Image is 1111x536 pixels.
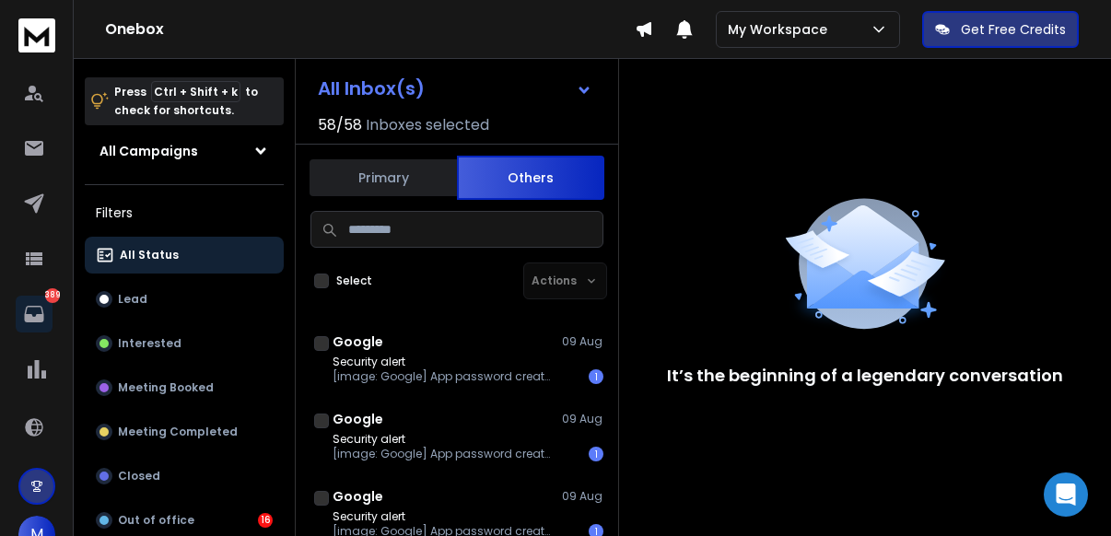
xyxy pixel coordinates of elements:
a: 389 [16,296,53,332]
div: 1 [589,369,603,384]
button: Interested [85,325,284,362]
button: All Inbox(s) [303,70,607,107]
p: 09 Aug [562,412,603,426]
label: Select [336,274,372,288]
p: Lead [118,292,147,307]
p: All Status [120,248,179,262]
p: Security alert [333,432,554,447]
p: 09 Aug [562,334,603,349]
button: Get Free Credits [922,11,1079,48]
h1: Google [333,487,383,506]
p: Meeting Completed [118,425,238,439]
p: Interested [118,336,181,351]
button: All Status [85,237,284,274]
p: Out of office [118,513,194,528]
p: 389 [45,288,60,303]
h3: Filters [85,200,284,226]
h1: Onebox [105,18,635,41]
p: Security alert [333,509,554,524]
span: Ctrl + Shift + k [151,81,240,102]
div: 1 [589,447,603,461]
button: All Campaigns [85,133,284,169]
p: It’s the beginning of a legendary conversation [667,363,1063,389]
p: [image: Google] App password created [333,447,554,461]
h1: All Campaigns [99,142,198,160]
h1: All Inbox(s) [318,79,425,98]
div: 16 [258,513,273,528]
div: Open Intercom Messenger [1044,472,1088,517]
button: Closed [85,458,284,495]
span: 58 / 58 [318,114,362,136]
p: Security alert [333,355,554,369]
button: Others [457,156,604,200]
h1: Google [333,410,383,428]
p: My Workspace [728,20,835,39]
p: Closed [118,469,160,484]
p: Get Free Credits [961,20,1066,39]
img: logo [18,18,55,52]
button: Meeting Booked [85,369,284,406]
button: Primary [310,157,457,198]
button: Lead [85,281,284,318]
p: Press to check for shortcuts. [114,83,258,120]
button: Meeting Completed [85,414,284,450]
p: [image: Google] App password created [333,369,554,384]
h1: Google [333,332,383,351]
p: 09 Aug [562,489,603,504]
p: Meeting Booked [118,380,214,395]
h3: Inboxes selected [366,114,489,136]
